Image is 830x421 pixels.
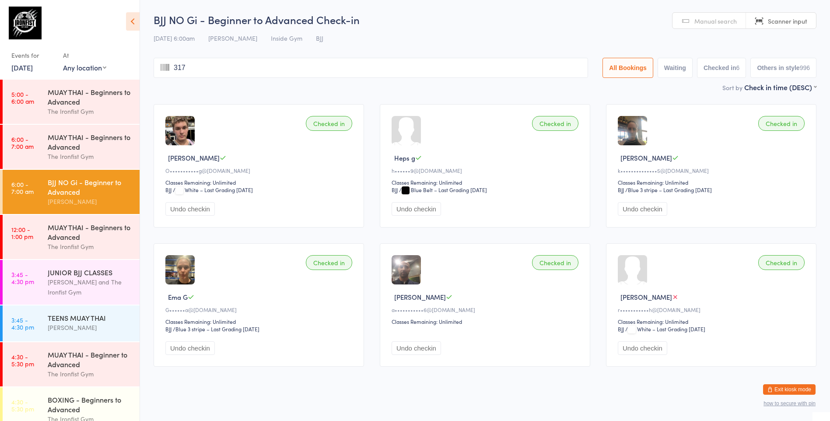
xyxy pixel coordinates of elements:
button: Others in style996 [750,58,816,78]
div: Classes Remaining: Unlimited [618,318,807,325]
time: 6:00 - 7:00 am [11,181,34,195]
img: image1710749499.png [618,116,647,145]
span: Inside Gym [271,34,302,42]
div: BJJ [618,325,624,333]
a: 6:00 -7:00 amBJJ NO Gi - Beginner to Advanced[PERSON_NAME] [3,170,140,214]
div: Check in time (DESC) [744,82,816,92]
span: / Blue Belt – Last Grading [DATE] [399,186,487,193]
a: 5:00 -6:00 amMUAY THAI - Beginners to AdvancedThe Ironfist Gym [3,80,140,124]
button: Checked in6 [697,58,746,78]
div: Checked in [306,255,352,270]
div: BOXING - Beginners to Advanced [48,395,132,414]
div: [PERSON_NAME] [48,323,132,333]
img: image1756505430.png [165,116,195,145]
div: 6 [736,64,740,71]
div: Classes Remaining: Unlimited [165,179,355,186]
span: Heps g [394,153,415,162]
button: All Bookings [602,58,653,78]
time: 12:00 - 1:00 pm [11,226,33,240]
div: Checked in [306,116,352,131]
span: [PERSON_NAME] [168,153,220,162]
div: MUAY THAI - Beginner to Advanced [48,350,132,369]
span: [PERSON_NAME] [208,34,257,42]
time: 3:45 - 4:30 pm [11,271,34,285]
span: Ema G [168,292,188,302]
div: Classes Remaining: Unlimited [618,179,807,186]
button: Waiting [658,58,693,78]
div: Checked in [758,255,805,270]
span: [PERSON_NAME] [620,153,672,162]
div: MUAY THAI - Beginners to Advanced [48,222,132,242]
a: 6:00 -7:00 amMUAY THAI - Beginners to AdvancedThe Ironfist Gym [3,125,140,169]
div: BJJ [392,186,398,193]
div: Checked in [532,255,578,270]
h2: BJJ NO Gi - Beginner to Advanced Check-in [154,12,816,27]
a: [DATE] [11,63,33,72]
label: Sort by [722,83,742,92]
button: Exit kiosk mode [763,384,816,395]
a: 3:45 -4:30 pmTEENS MUAY THAI[PERSON_NAME] [3,305,140,341]
div: a•••••••••••6@[DOMAIN_NAME] [392,306,581,313]
div: At [63,48,106,63]
span: Manual search [694,17,737,25]
img: image1727162167.png [165,255,195,284]
div: TEENS MUAY THAI [48,313,132,323]
button: Undo checkin [618,341,667,355]
time: 6:00 - 7:00 am [11,136,34,150]
div: JUNIOR BJJ CLASSES [48,267,132,277]
div: The Ironfist Gym [48,369,132,379]
div: Checked in [758,116,805,131]
div: [PERSON_NAME] [48,196,132,207]
span: [PERSON_NAME] [620,292,672,302]
span: Scanner input [768,17,807,25]
button: Undo checkin [392,341,441,355]
button: Undo checkin [618,202,667,216]
div: [PERSON_NAME] and The Ironfist Gym [48,277,132,297]
div: BJJ [165,325,172,333]
span: / White – Last Grading [DATE] [173,186,253,193]
div: The Ironfist Gym [48,242,132,252]
a: 4:30 -5:30 pmMUAY THAI - Beginner to AdvancedThe Ironfist Gym [3,342,140,386]
div: h••••••9@[DOMAIN_NAME] [392,167,581,174]
div: Classes Remaining: Unlimited [392,318,581,325]
time: 3:45 - 4:30 pm [11,316,34,330]
button: Undo checkin [165,341,215,355]
div: O•••••••••••g@[DOMAIN_NAME] [165,167,355,174]
span: [DATE] 6:00am [154,34,195,42]
time: 4:30 - 5:30 pm [11,398,34,412]
div: MUAY THAI - Beginners to Advanced [48,132,132,151]
input: Search [154,58,588,78]
div: Checked in [532,116,578,131]
button: how to secure with pin [763,400,816,407]
time: 4:30 - 5:30 pm [11,353,34,367]
div: BJJ [165,186,172,193]
div: k••••••••••••••5@[DOMAIN_NAME] [618,167,807,174]
span: / Blue 3 stripe – Last Grading [DATE] [625,186,712,193]
img: image1694424119.png [392,255,421,284]
span: / White – Last Grading [DATE] [625,325,705,333]
div: Classes Remaining: Unlimited [165,318,355,325]
span: [PERSON_NAME] [394,292,446,302]
div: G••••••a@[DOMAIN_NAME] [165,306,355,313]
div: The Ironfist Gym [48,151,132,161]
div: Events for [11,48,54,63]
a: 3:45 -4:30 pmJUNIOR BJJ CLASSES[PERSON_NAME] and The Ironfist Gym [3,260,140,305]
div: r•••••••••••h@[DOMAIN_NAME] [618,306,807,313]
div: MUAY THAI - Beginners to Advanced [48,87,132,106]
div: 996 [800,64,810,71]
button: Undo checkin [392,202,441,216]
time: 5:00 - 6:00 am [11,91,34,105]
div: BJJ [618,186,624,193]
div: The Ironfist Gym [48,106,132,116]
div: Classes Remaining: Unlimited [392,179,581,186]
button: Undo checkin [165,202,215,216]
div: BJJ NO Gi - Beginner to Advanced [48,177,132,196]
div: Any location [63,63,106,72]
span: BJJ [316,34,323,42]
a: 12:00 -1:00 pmMUAY THAI - Beginners to AdvancedThe Ironfist Gym [3,215,140,259]
img: The Ironfist Gym [9,7,42,39]
span: / Blue 3 stripe – Last Grading [DATE] [173,325,259,333]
